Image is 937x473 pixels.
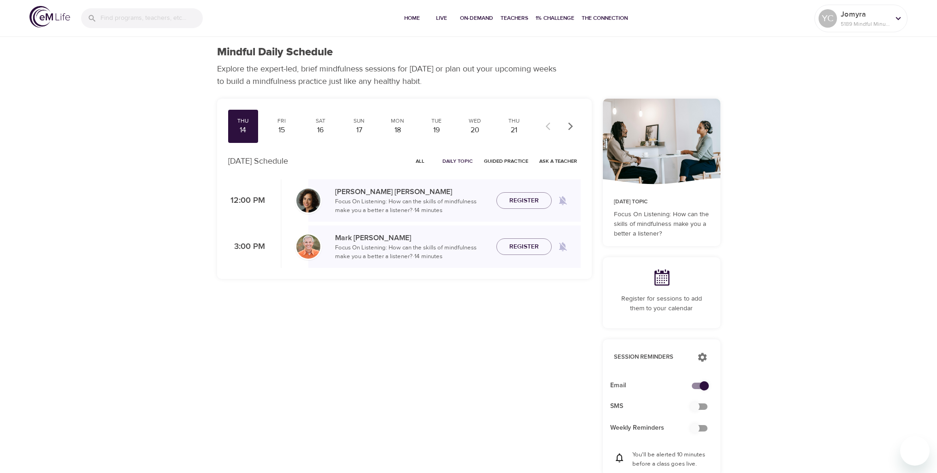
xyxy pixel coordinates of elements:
[348,125,371,136] div: 17
[496,192,552,209] button: Register
[582,13,628,23] span: The Connection
[502,117,525,125] div: Thu
[464,125,487,136] div: 20
[614,210,709,239] p: Focus On Listening: How can the skills of mindfulness make you a better a listener?
[439,154,477,168] button: Daily Topic
[217,63,563,88] p: Explore the expert-led, brief mindfulness sessions for [DATE] or plan out your upcoming weeks to ...
[386,117,409,125] div: Mon
[409,157,431,166] span: All
[610,381,698,390] span: Email
[539,157,577,166] span: Ask a Teacher
[460,13,493,23] span: On-Demand
[614,294,709,313] p: Register for sessions to add them to your calendar
[296,189,320,213] img: Ninette_Hupp-min.jpg
[29,6,70,28] img: logo
[841,9,890,20] p: Jomyra
[900,436,930,466] iframe: Button to launch messaging window
[536,13,574,23] span: 1% Challenge
[430,13,453,23] span: Live
[232,117,255,125] div: Thu
[536,154,581,168] button: Ask a Teacher
[335,186,489,197] p: [PERSON_NAME] [PERSON_NAME]
[228,241,265,253] p: 3:00 PM
[335,243,489,261] p: Focus On Listening: How can the skills of mindfulness make you a better a listener? · 14 minutes
[386,125,409,136] div: 18
[335,232,489,243] p: Mark [PERSON_NAME]
[552,189,574,212] span: Remind me when a class goes live every Thursday at 12:00 PM
[335,197,489,215] p: Focus On Listening: How can the skills of mindfulness make you a better a listener? · 14 minutes
[496,238,552,255] button: Register
[614,353,688,362] p: Session Reminders
[480,154,532,168] button: Guided Practice
[610,402,698,411] span: SMS
[425,125,448,136] div: 19
[552,236,574,258] span: Remind me when a class goes live every Thursday at 3:00 PM
[401,13,423,23] span: Home
[228,155,288,167] p: [DATE] Schedule
[610,423,698,433] span: Weekly Reminders
[509,241,539,253] span: Register
[270,117,293,125] div: Fri
[442,157,473,166] span: Daily Topic
[228,195,265,207] p: 12:00 PM
[841,20,890,28] p: 5189 Mindful Minutes
[425,117,448,125] div: Tue
[270,125,293,136] div: 15
[484,157,528,166] span: Guided Practice
[614,198,709,206] p: [DATE] Topic
[509,195,539,207] span: Register
[217,46,333,59] h1: Mindful Daily Schedule
[296,235,320,259] img: Mark_Pirtle-min.jpg
[464,117,487,125] div: Wed
[406,154,435,168] button: All
[819,9,837,28] div: YC
[501,13,528,23] span: Teachers
[632,450,709,468] p: You'll be alerted 10 minutes before a class goes live.
[309,117,332,125] div: Sat
[348,117,371,125] div: Sun
[100,8,203,28] input: Find programs, teachers, etc...
[502,125,525,136] div: 21
[232,125,255,136] div: 14
[309,125,332,136] div: 16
